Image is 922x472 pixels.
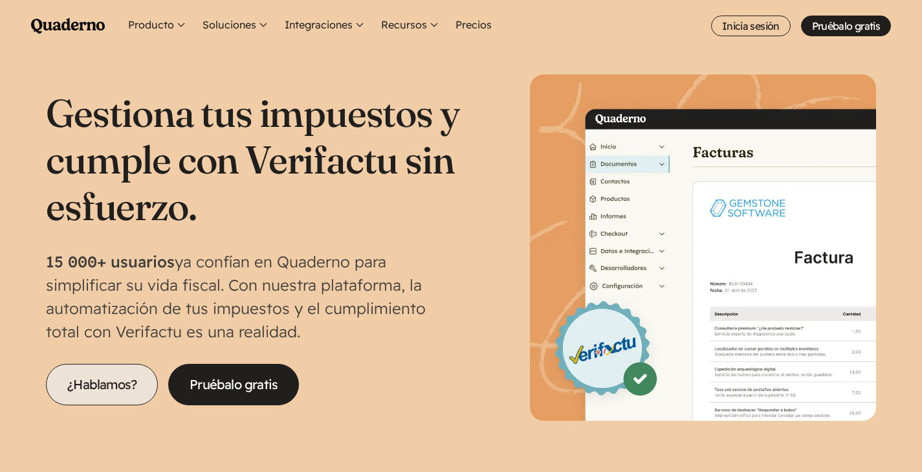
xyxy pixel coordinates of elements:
[530,74,876,421] img: Interfaz de Quaderno mostrando la página Factura con el distintivo Verifactu
[711,16,791,36] a: Inicia sesión
[46,252,175,271] strong: 15 000+ usuarios
[46,89,461,229] h1: Gestiona tus impuestos y cumple con Verifactu sin esfuerzo.
[46,250,461,343] p: ya confían en Quaderno para simplificar su vida fiscal. Con nuestra plataforma, la automatización...
[168,364,299,405] a: Pruébalo gratis
[801,16,891,36] a: Pruébalo gratis
[46,364,158,405] a: ¿Hablamos?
